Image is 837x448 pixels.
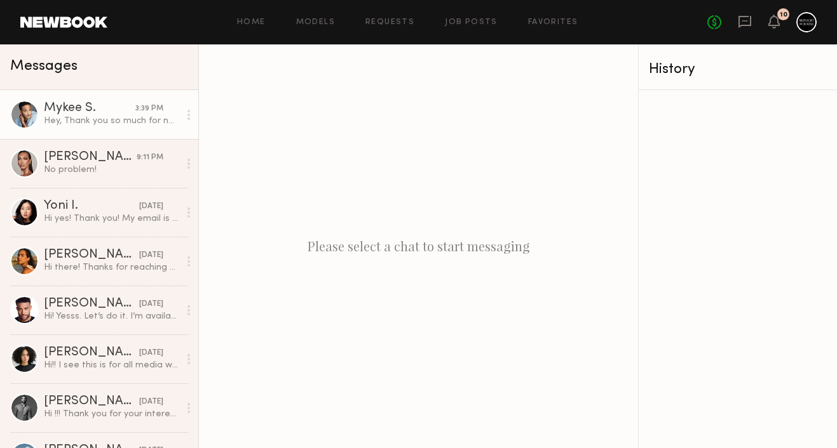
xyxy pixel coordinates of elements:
[199,44,638,448] div: Please select a chat to start messaging
[139,347,163,359] div: [DATE]
[139,396,163,408] div: [DATE]
[44,115,179,127] div: Hey, Thank you so much for negotiating that, I can agree to this. Looking forward to working with...
[44,408,179,420] div: Hi !!! Thank you for your interest! I am currently booked out until the end of October, I’ve reac...
[44,310,179,322] div: Hi! Yesss. Let’s do it. I’m available.
[44,346,139,359] div: [PERSON_NAME]
[44,200,139,213] div: Yoni I.
[137,152,163,164] div: 9:11 PM
[44,102,135,115] div: Mykee S.
[44,261,179,273] div: Hi there! Thanks for reaching out, I could possibly make [DATE] work, but [DATE] is actually bett...
[44,249,139,261] div: [PERSON_NAME]
[649,62,827,77] div: History
[296,18,335,27] a: Models
[139,249,163,261] div: [DATE]
[44,151,137,164] div: [PERSON_NAME]
[139,201,163,213] div: [DATE]
[44,298,139,310] div: [PERSON_NAME]
[44,164,179,176] div: No problem!
[44,395,139,408] div: [PERSON_NAME]
[780,11,787,18] div: 10
[445,18,498,27] a: Job Posts
[365,18,414,27] a: Requests
[44,359,179,371] div: Hi!! I see this is for all media worldwide in perpetuity. Is this the intended usage for this adv...
[44,213,179,225] div: Hi yes! Thank you! My email is [EMAIL_ADDRESS][DOMAIN_NAME]
[237,18,266,27] a: Home
[10,59,78,74] span: Messages
[135,103,163,115] div: 3:39 PM
[139,298,163,310] div: [DATE]
[528,18,578,27] a: Favorites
